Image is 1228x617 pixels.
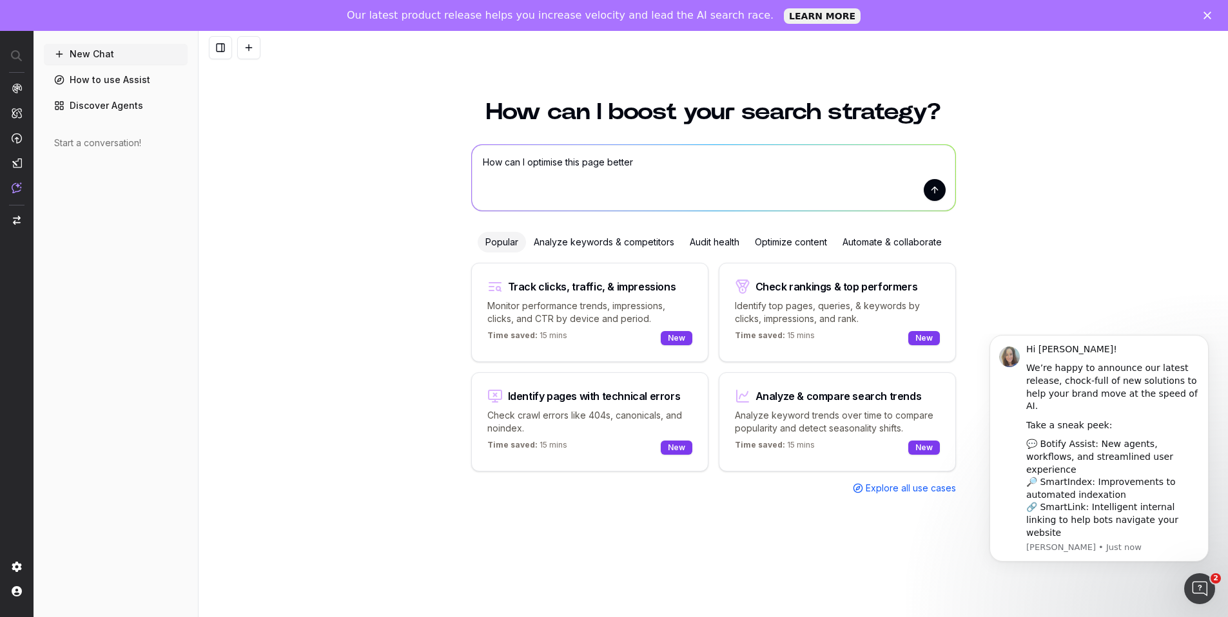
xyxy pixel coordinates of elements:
p: 15 mins [735,440,815,455]
a: Explore all use cases [853,482,956,495]
iframe: Intercom notifications message [970,334,1228,582]
span: Time saved: [487,330,538,340]
img: Intelligence [12,108,22,119]
div: Automate & collaborate [835,232,950,252]
p: 15 mins [735,330,815,346]
img: Setting [12,562,22,572]
span: Explore all use cases [866,482,956,495]
img: Analytics [12,83,22,93]
p: 15 mins [487,440,567,455]
img: Switch project [13,216,21,225]
p: Check crawl errors like 404s, canonicals, and noindex. [487,409,692,435]
div: Analyze & compare search trends [755,391,922,401]
img: Assist [12,182,22,193]
div: New [661,441,692,455]
div: Track clicks, traffic, & impressions [508,281,676,292]
div: New [908,331,940,345]
button: New Chat [44,44,188,64]
h1: How can I boost your search strategy? [471,100,956,124]
img: Studio [12,158,22,168]
img: Activation [12,133,22,144]
p: Monitor performance trends, impressions, clicks, and CTR by device and period. [487,299,692,325]
div: New [908,441,940,455]
p: 15 mins [487,330,567,346]
a: How to use Assist [44,70,188,90]
div: Close [1204,12,1216,19]
a: Discover Agents [44,95,188,116]
p: Analyze keyword trends over time to compare popularity and detect seasonality shifts. [735,409,940,435]
div: Our latest product release helps you increase velocity and lead the AI search race. [347,9,774,22]
p: Identify top pages, queries, & keywords by clicks, impressions, and rank. [735,299,940,325]
div: Analyze keywords & competitors [526,232,682,252]
div: Optimize content [747,232,835,252]
img: My account [12,586,22,596]
div: Start a conversation! [54,137,177,149]
div: Identify pages with technical errors [508,391,681,401]
div: Audit health [682,232,747,252]
span: Time saved: [487,440,538,450]
span: 2 [1211,573,1221,584]
iframe: Intercom live chat [1184,573,1215,604]
textarea: How can I optimise this page better [472,145,955,211]
div: Popular [478,232,526,252]
div: New [661,331,692,345]
span: Time saved: [735,440,785,450]
a: LEARN MORE [784,8,861,24]
div: Check rankings & top performers [755,281,918,292]
span: Time saved: [735,330,785,340]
